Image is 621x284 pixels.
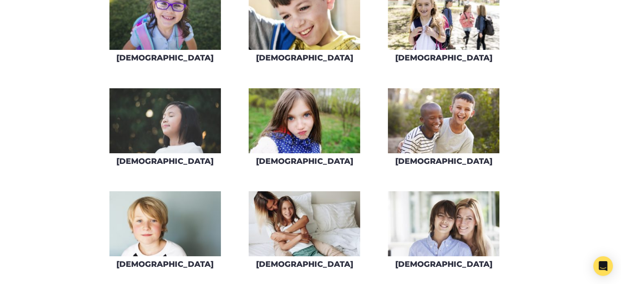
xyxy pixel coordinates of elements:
[388,88,499,153] img: iStock-829618546-275x160.jpg
[395,157,492,166] h3: [DEMOGRAPHIC_DATA]
[256,157,353,166] h3: [DEMOGRAPHIC_DATA]
[116,259,214,269] h3: [DEMOGRAPHIC_DATA]
[395,259,492,269] h3: [DEMOGRAPHIC_DATA]
[395,53,492,63] h3: [DEMOGRAPHIC_DATA]
[387,191,500,275] a: [DEMOGRAPHIC_DATA]
[116,157,214,166] h3: [DEMOGRAPHIC_DATA]
[109,191,221,256] img: iStock-171325074_super-275x160.jpg
[109,88,221,172] a: [DEMOGRAPHIC_DATA]
[249,191,360,256] img: AdobeStock_108431448-275x160.jpeg
[388,191,499,256] img: AdobeStock_78910312-275x160.jpeg
[116,53,214,63] h3: [DEMOGRAPHIC_DATA]
[248,191,361,275] a: [DEMOGRAPHIC_DATA]
[109,191,221,275] a: [DEMOGRAPHIC_DATA]
[593,256,613,276] div: Open Intercom Messenger
[256,53,353,63] h3: [DEMOGRAPHIC_DATA]
[249,88,360,153] img: AdobeStock_82967539-275x160.jpeg
[387,88,500,172] a: [DEMOGRAPHIC_DATA]
[256,259,353,269] h3: [DEMOGRAPHIC_DATA]
[109,88,221,153] img: AdobeStock_138938553-275x160.jpeg
[248,88,361,172] a: [DEMOGRAPHIC_DATA]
